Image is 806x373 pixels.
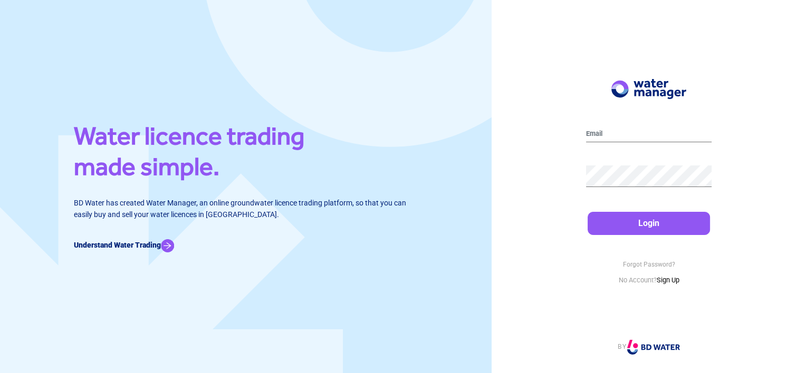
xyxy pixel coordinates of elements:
[74,121,418,186] h1: Water licence trading made simple.
[74,197,418,220] p: BD Water has created Water Manager, an online groundwater licence trading platform, so that you c...
[618,343,680,350] a: BY
[586,275,712,286] p: No Account?
[588,212,710,235] button: Login
[657,276,679,284] a: Sign Up
[74,241,174,249] a: Understand Water Trading
[74,241,161,249] b: Understand Water Trading
[627,340,680,355] img: Logo
[161,239,174,252] img: Arrow Icon
[611,79,686,99] img: Logo
[623,261,675,268] a: Forgot Password?
[586,125,712,142] input: Email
